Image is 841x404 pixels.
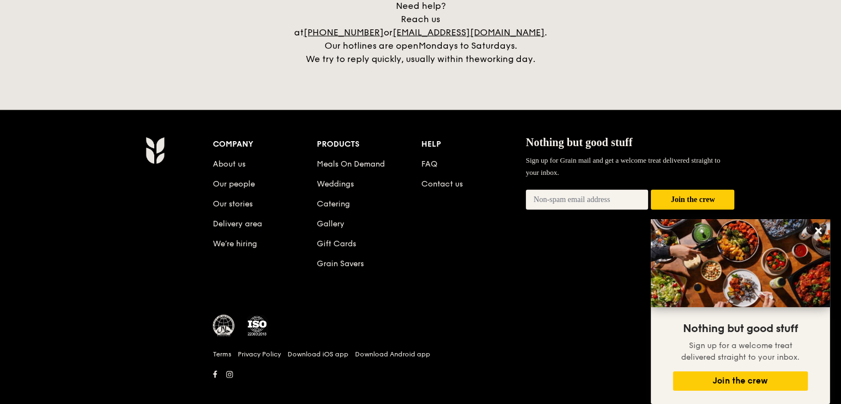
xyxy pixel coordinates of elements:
[355,350,430,359] a: Download Android app
[213,239,257,248] a: We’re hiring
[673,371,808,391] button: Join the crew
[304,27,384,38] a: [PHONE_NUMBER]
[317,239,356,248] a: Gift Cards
[526,190,649,210] input: Non-spam email address
[419,40,517,51] span: Mondays to Saturdays.
[681,341,800,362] span: Sign up for a welcome treat delivered straight to your inbox.
[651,190,734,210] button: Join the crew
[213,159,245,169] a: About us
[317,137,421,152] div: Products
[213,179,255,189] a: Our people
[317,199,350,209] a: Catering
[809,222,827,240] button: Close
[526,136,633,148] span: Nothing but good stuff
[288,350,348,359] a: Download iOS app
[421,179,463,189] a: Contact us
[526,156,720,177] span: Sign up for Grain mail and get a welcome treat delivered straight to your inbox.
[102,382,739,391] h6: Revision
[651,219,830,307] img: DSC07876-Edit02-Large.jpeg
[213,219,262,229] a: Delivery area
[480,54,535,64] span: working day.
[238,350,281,359] a: Privacy Policy
[683,322,798,335] span: Nothing but good stuff
[421,159,437,169] a: FAQ
[317,259,364,268] a: Grain Savers
[317,159,385,169] a: Meals On Demand
[213,137,317,152] div: Company
[421,137,526,152] div: Help
[213,199,253,209] a: Our stories
[213,315,235,337] img: MUIS Halal Certified
[213,350,231,359] a: Terms
[246,315,268,337] img: ISO Certified
[317,179,354,189] a: Weddings
[145,137,165,164] img: AYc88T3wAAAABJRU5ErkJggg==
[317,219,344,229] a: Gallery
[393,27,545,38] a: [EMAIL_ADDRESS][DOMAIN_NAME]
